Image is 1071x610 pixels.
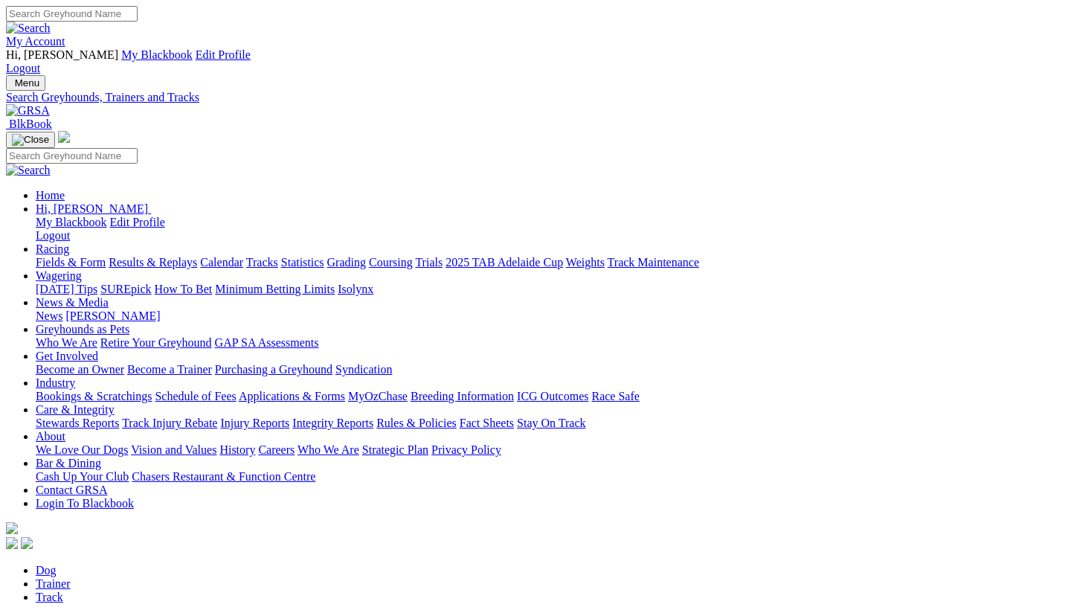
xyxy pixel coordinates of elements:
div: Greyhounds as Pets [36,336,1065,350]
a: My Account [6,35,65,48]
a: Vision and Values [131,443,216,456]
a: Login To Blackbook [36,497,134,510]
a: Track [36,591,63,603]
a: Bookings & Scratchings [36,390,152,402]
a: Contact GRSA [36,484,107,496]
a: ICG Outcomes [517,390,588,402]
a: Tracks [246,256,278,269]
a: Race Safe [591,390,639,402]
a: GAP SA Assessments [215,336,319,349]
a: Stewards Reports [36,417,119,429]
img: logo-grsa-white.png [58,131,70,143]
div: About [36,443,1065,457]
a: Edit Profile [196,48,251,61]
img: Close [12,134,49,146]
a: Weights [566,256,605,269]
a: News & Media [36,296,109,309]
a: Edit Profile [110,216,165,228]
a: [PERSON_NAME] [65,309,160,322]
a: MyOzChase [348,390,408,402]
a: Logout [36,229,70,242]
input: Search [6,6,138,22]
a: Care & Integrity [36,403,115,416]
a: Racing [36,243,69,255]
a: Cash Up Your Club [36,470,129,483]
img: GRSA [6,104,50,118]
a: Who We Are [297,443,359,456]
a: Integrity Reports [292,417,373,429]
a: Greyhounds as Pets [36,323,129,335]
img: facebook.svg [6,537,18,549]
a: Purchasing a Greyhound [215,363,332,376]
a: We Love Our Dogs [36,443,128,456]
a: Track Injury Rebate [122,417,217,429]
span: BlkBook [9,118,52,130]
a: Privacy Policy [431,443,501,456]
div: Get Involved [36,363,1065,376]
a: Dog [36,564,57,577]
a: My Blackbook [36,216,107,228]
a: Trainer [36,577,71,590]
a: Home [36,189,65,202]
a: Rules & Policies [376,417,457,429]
img: Search [6,164,51,177]
a: Track Maintenance [608,256,699,269]
a: Fact Sheets [460,417,514,429]
img: logo-grsa-white.png [6,522,18,534]
div: Hi, [PERSON_NAME] [36,216,1065,243]
a: Results & Replays [109,256,197,269]
a: Stay On Track [517,417,585,429]
a: History [219,443,255,456]
a: Retire Your Greyhound [100,336,212,349]
div: News & Media [36,309,1065,323]
div: Industry [36,390,1065,403]
a: Schedule of Fees [155,390,236,402]
a: My Blackbook [121,48,193,61]
span: Menu [15,77,39,89]
a: Wagering [36,269,82,282]
div: Care & Integrity [36,417,1065,430]
div: Bar & Dining [36,470,1065,484]
button: Toggle navigation [6,132,55,148]
img: Search [6,22,51,35]
a: About [36,430,65,443]
a: Hi, [PERSON_NAME] [36,202,151,215]
a: [DATE] Tips [36,283,97,295]
a: Careers [258,443,295,456]
a: Minimum Betting Limits [215,283,335,295]
a: How To Bet [155,283,213,295]
button: Toggle navigation [6,75,45,91]
input: Search [6,148,138,164]
a: BlkBook [6,118,52,130]
a: Fields & Form [36,256,106,269]
a: 2025 TAB Adelaide Cup [446,256,563,269]
span: Hi, [PERSON_NAME] [36,202,148,215]
a: Bar & Dining [36,457,101,469]
span: Hi, [PERSON_NAME] [6,48,118,61]
a: Injury Reports [220,417,289,429]
a: News [36,309,62,322]
div: Wagering [36,283,1065,296]
a: Calendar [200,256,243,269]
div: Racing [36,256,1065,269]
a: Strategic Plan [362,443,428,456]
a: Become a Trainer [127,363,212,376]
a: Search Greyhounds, Trainers and Tracks [6,91,1065,104]
a: Logout [6,62,40,74]
a: Statistics [281,256,324,269]
a: Chasers Restaurant & Function Centre [132,470,315,483]
a: SUREpick [100,283,151,295]
a: Trials [415,256,443,269]
div: My Account [6,48,1065,75]
a: Breeding Information [411,390,514,402]
a: Applications & Forms [239,390,345,402]
a: Who We Are [36,336,97,349]
a: Become an Owner [36,363,124,376]
a: Industry [36,376,75,389]
a: Coursing [369,256,413,269]
a: Isolynx [338,283,373,295]
a: Grading [327,256,366,269]
a: Syndication [335,363,392,376]
a: Get Involved [36,350,98,362]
